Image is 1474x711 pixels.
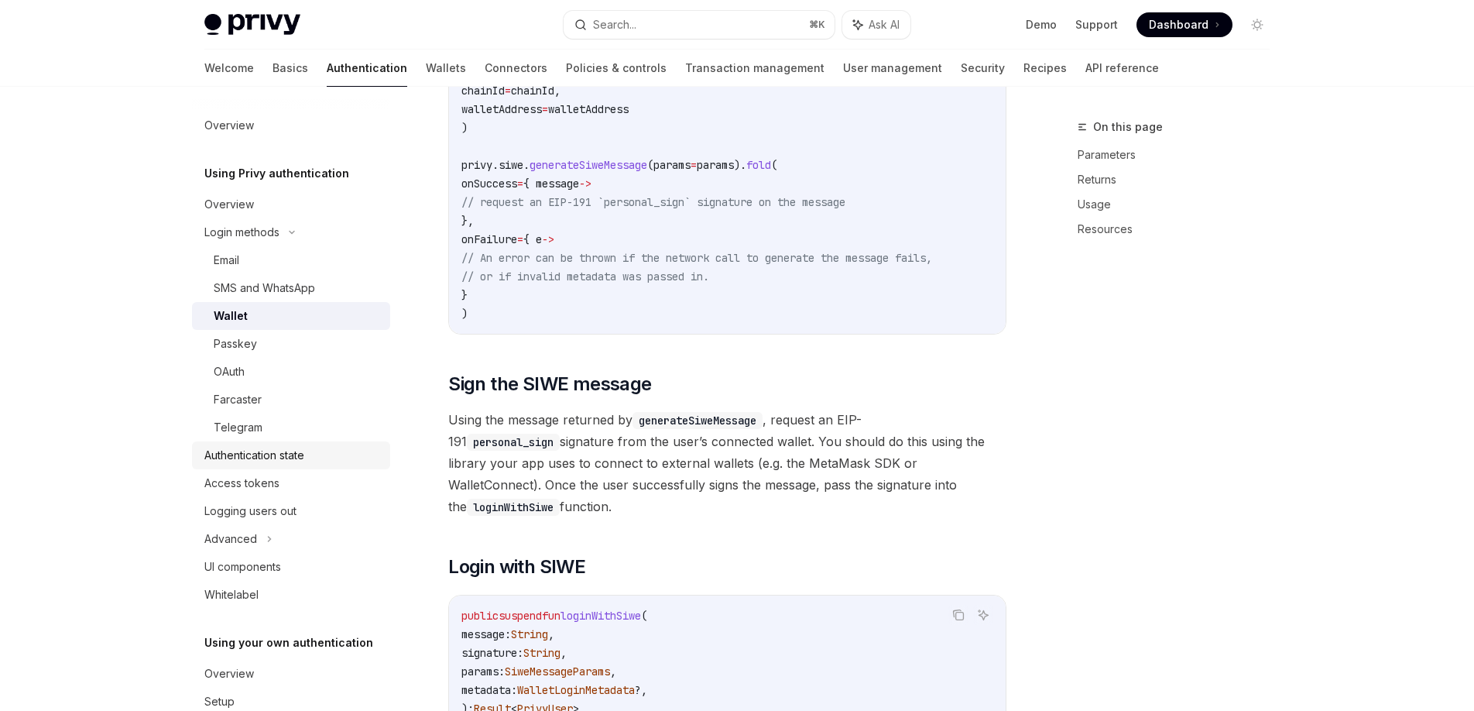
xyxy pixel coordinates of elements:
span: onFailure [461,232,517,246]
span: = [691,158,697,172]
span: { e [523,232,542,246]
span: String [523,646,560,660]
a: Support [1075,17,1118,33]
a: Farcaster [192,386,390,414]
div: OAuth [214,362,245,381]
span: privy.siwe. [461,158,530,172]
a: Wallets [426,50,466,87]
div: SMS and WhatsApp [214,279,315,297]
a: Email [192,246,390,274]
a: Overview [192,112,390,139]
button: Copy the contents from the code block [948,605,968,625]
span: fold [746,158,771,172]
span: walletAddress [461,102,542,116]
a: Policies & controls [566,50,667,87]
a: Passkey [192,330,390,358]
span: (params [647,158,691,172]
div: Overview [204,665,254,683]
a: Telegram [192,414,390,441]
span: -> [542,232,554,246]
a: Returns [1078,167,1282,192]
a: User management [843,50,942,87]
a: OAuth [192,358,390,386]
div: Authentication state [204,446,304,465]
a: UI components [192,553,390,581]
div: Email [214,251,239,270]
span: { message [523,177,579,191]
a: SMS and WhatsApp [192,274,390,302]
div: Login methods [204,223,279,242]
span: ⌘ K [809,19,825,31]
span: walletAddress [548,102,629,116]
button: Search...⌘K [564,11,835,39]
a: Resources [1078,217,1282,242]
button: Toggle dark mode [1245,12,1270,37]
span: Login with SIWE [448,555,585,579]
span: onSuccess [461,177,517,191]
span: Dashboard [1149,17,1208,33]
span: , [548,627,554,641]
span: // or if invalid metadata was passed in. [461,270,709,283]
a: Connectors [485,50,547,87]
div: Passkey [214,335,257,353]
span: = [517,232,523,246]
span: // An error can be thrown if the network call to generate the message fails, [461,251,932,265]
a: Usage [1078,192,1282,217]
a: Overview [192,660,390,688]
span: String [511,627,548,641]
div: Search... [593,15,636,34]
a: Access tokens [192,469,390,497]
span: }, [461,214,474,228]
span: -> [579,177,591,191]
div: Logging users out [204,502,297,520]
h5: Using your own authentication [204,634,373,652]
span: chainId [461,84,505,98]
span: SiweMessageParams [505,665,610,678]
span: } [461,288,468,302]
div: Setup [204,692,235,711]
span: ( [641,609,647,623]
a: API reference [1085,50,1159,87]
div: UI components [204,558,281,576]
code: personal_sign [467,434,560,451]
span: suspend [499,609,542,623]
span: params: [461,665,505,678]
span: // request an EIP-191 `personal_sign` signature on the message [461,195,845,209]
span: public [461,609,499,623]
a: Basics [273,50,308,87]
span: , [610,665,616,678]
span: = [542,102,548,116]
span: Ask AI [869,17,900,33]
span: = [517,177,523,191]
button: Ask AI [973,605,993,625]
a: Logging users out [192,497,390,525]
span: generateSiweMessage [530,158,647,172]
code: loginWithSiwe [467,499,560,516]
span: loginWithSiwe [560,609,641,623]
div: Telegram [214,418,262,437]
span: On this page [1093,118,1163,136]
a: Transaction management [685,50,824,87]
a: Overview [192,191,390,218]
a: Authentication state [192,441,390,469]
a: Whitelabel [192,581,390,609]
span: Sign the SIWE message [448,372,651,397]
div: Farcaster [214,390,262,409]
a: Wallet [192,302,390,330]
code: generateSiweMessage [632,412,763,429]
span: , [560,646,567,660]
span: ) [461,121,468,135]
span: ( [771,158,777,172]
span: ) [461,307,468,321]
span: = [505,84,511,98]
span: WalletLoginMetadata [517,683,635,697]
div: Whitelabel [204,586,259,604]
img: light logo [204,14,300,36]
span: metadata: [461,683,517,697]
a: Welcome [204,50,254,87]
div: Overview [204,116,254,135]
span: params). [697,158,746,172]
a: Demo [1026,17,1057,33]
button: Ask AI [842,11,910,39]
h5: Using Privy authentication [204,164,349,183]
